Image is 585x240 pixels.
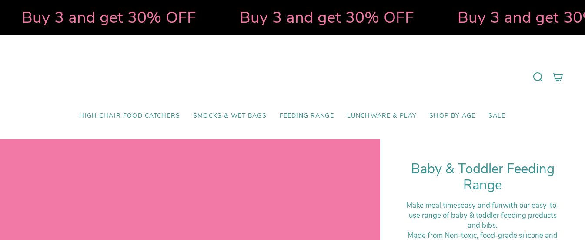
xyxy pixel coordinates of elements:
span: Feeding Range [280,112,334,120]
span: SALE [488,112,506,120]
span: High Chair Food Catchers [79,112,180,120]
strong: easy and fun [461,200,503,210]
a: Feeding Range [273,106,341,126]
strong: Buy 3 and get 30% OFF [239,7,414,28]
a: High Chair Food Catchers [73,106,187,126]
a: Lunchware & Play [341,106,423,126]
a: Mumma’s Little Helpers [217,48,368,106]
a: Smocks & Wet Bags [187,106,273,126]
a: SALE [482,106,512,126]
strong: Buy 3 and get 30% OFF [21,7,196,28]
span: Lunchware & Play [347,112,416,120]
span: Smocks & Wet Bags [193,112,267,120]
span: Shop by Age [429,112,475,120]
div: Make meal times with our easy-to-use range of baby & toddler feeding products and bibs. [402,200,563,230]
h1: Baby & Toddler Feeding Range [402,161,563,194]
a: Shop by Age [423,106,482,126]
